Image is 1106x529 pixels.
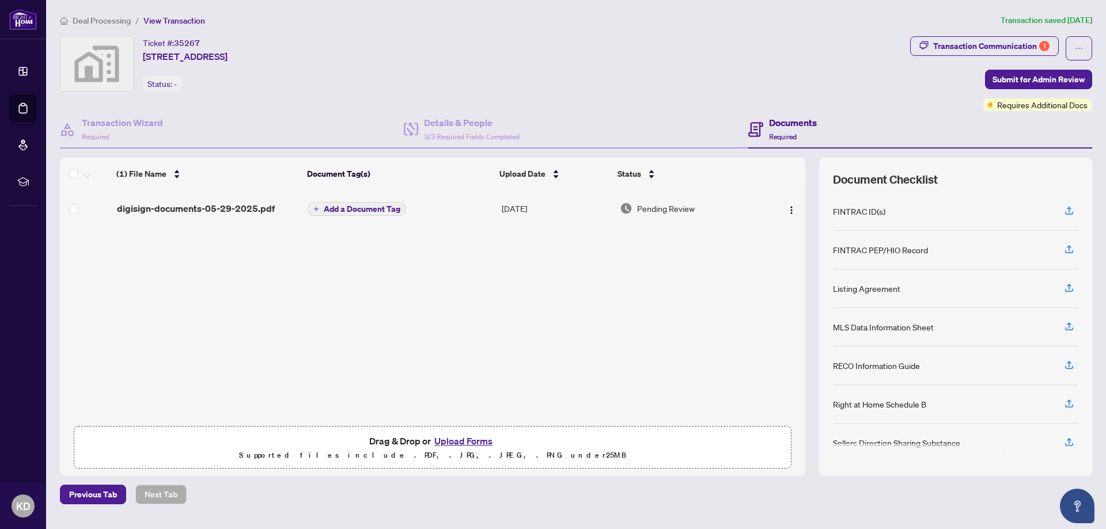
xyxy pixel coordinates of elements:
article: Transaction saved [DATE] [1001,14,1092,27]
th: (1) File Name [112,158,302,190]
button: Previous Tab [60,485,126,504]
div: MLS Data Information Sheet [833,321,934,333]
span: Deal Processing [73,16,131,26]
img: logo [9,9,37,30]
div: 1 [1039,41,1050,51]
button: Add a Document Tag [308,201,406,216]
span: [STREET_ADDRESS] [143,50,228,63]
button: Open asap [1060,489,1094,523]
div: Ticket #: [143,36,200,50]
button: Submit for Admin Review [985,70,1092,89]
span: Previous Tab [69,485,117,504]
span: Required [769,132,797,141]
span: home [60,17,68,25]
span: digisign-documents-05-29-2025.pdf [117,201,275,215]
span: Submit for Admin Review [993,70,1085,89]
div: Listing Agreement [833,282,900,295]
span: 35267 [174,38,200,48]
div: Transaction Communication [933,37,1050,55]
button: Add a Document Tag [308,202,406,216]
span: 3/3 Required Fields Completed [424,132,520,141]
div: Status: [143,76,181,92]
span: View Transaction [143,16,205,26]
span: - [174,79,177,89]
span: Document Checklist [833,172,938,188]
span: KD [16,498,31,514]
span: ellipsis [1075,44,1083,52]
th: Upload Date [495,158,613,190]
h4: Documents [769,116,817,130]
span: Upload Date [499,168,546,180]
span: Add a Document Tag [324,205,400,213]
td: [DATE] [497,190,616,227]
span: Requires Additional Docs [997,98,1088,111]
span: Drag & Drop or [369,433,496,448]
li: / [135,14,139,27]
button: Upload Forms [431,433,496,448]
span: plus [313,206,319,212]
img: Document Status [620,202,632,215]
h4: Transaction Wizard [82,116,163,130]
span: Status [618,168,641,180]
button: Logo [782,199,801,218]
img: svg%3e [60,37,133,91]
div: Right at Home Schedule B [833,398,926,410]
th: Document Tag(s) [302,158,495,190]
div: FINTRAC PEP/HIO Record [833,243,928,256]
span: (1) File Name [116,168,166,180]
img: Logo [787,205,796,215]
span: Drag & Drop orUpload FormsSupported files include .PDF, .JPG, .JPEG, .PNG under25MB [74,427,791,469]
span: Pending Review [637,202,695,215]
h4: Details & People [424,116,520,130]
div: RECO Information Guide [833,359,920,372]
div: FINTRAC ID(s) [833,205,885,218]
div: Sellers Direction Sharing Substance [833,436,960,449]
p: Supported files include .PDF, .JPG, .JPEG, .PNG under 25 MB [81,448,784,462]
th: Status [613,158,760,190]
span: Required [82,132,109,141]
button: Transaction Communication1 [910,36,1059,56]
button: Next Tab [135,485,187,504]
